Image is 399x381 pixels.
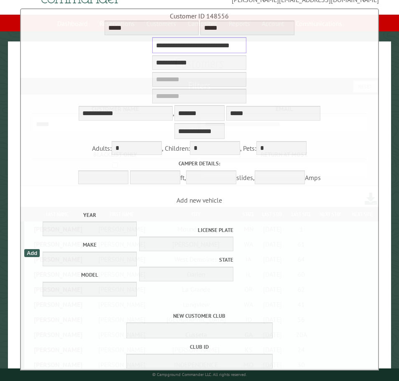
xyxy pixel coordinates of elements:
label: License Plate [139,226,233,234]
label: Make [43,241,137,249]
div: ft, slides, Amps [23,160,376,186]
label: Model [43,271,137,279]
label: Club ID [23,343,376,351]
label: Year [43,211,137,219]
div: Customer ID 148556 [23,11,376,21]
div: Add [24,249,40,257]
div: , [23,72,376,141]
label: State [139,256,233,264]
small: © Campground Commander LLC. All rights reserved. [152,372,247,377]
div: Adults: , Children: , Pets: [23,141,376,157]
label: New customer club [23,312,376,320]
label: Camper details: [23,160,376,167]
span: Add new vehicle [23,196,376,302]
